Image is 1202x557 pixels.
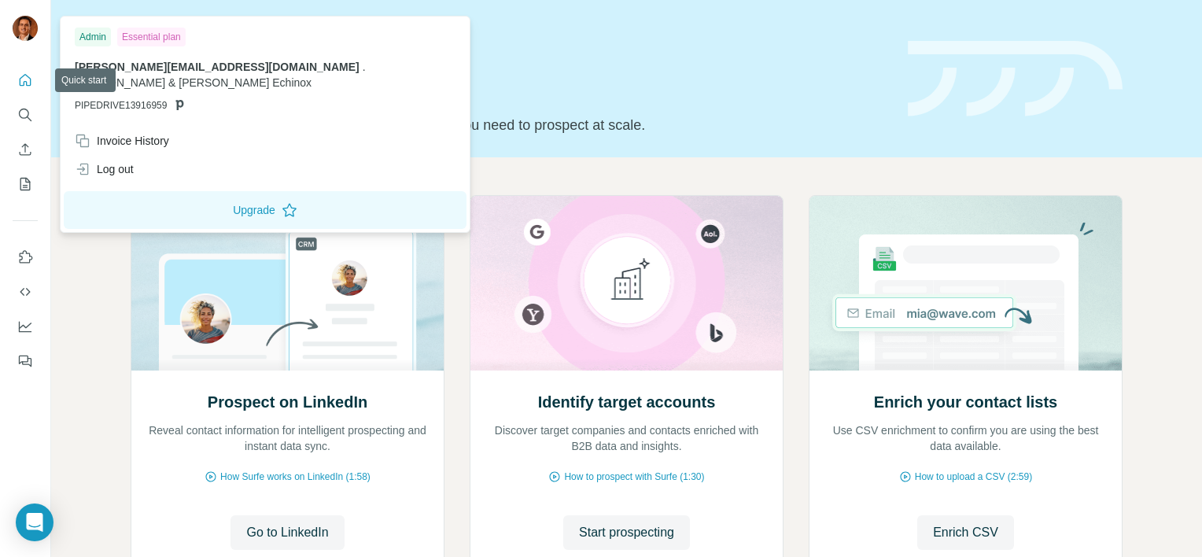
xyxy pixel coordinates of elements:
[75,61,359,73] span: [PERSON_NAME][EMAIL_ADDRESS][DOMAIN_NAME]
[75,98,167,113] span: PIPEDRIVE13916959
[874,391,1057,413] h2: Enrich your contact lists
[13,243,38,271] button: Use Surfe on LinkedIn
[486,422,767,454] p: Discover target companies and contacts enriched with B2B data and insights.
[933,523,998,542] span: Enrich CSV
[131,114,889,136] p: Pick your starting point and we’ll provide everything you need to prospect at scale.
[13,16,38,41] img: Avatar
[13,101,38,129] button: Search
[13,170,38,198] button: My lists
[13,278,38,306] button: Use Surfe API
[246,523,328,542] span: Go to LinkedIn
[64,191,466,229] button: Upgrade
[908,41,1123,117] img: banner
[538,391,716,413] h2: Identify target accounts
[564,470,704,484] span: How to prospect with Surfe (1:30)
[16,504,53,541] div: Open Intercom Messenger
[75,133,169,149] div: Invoice History
[13,312,38,341] button: Dashboard
[363,61,366,73] span: .
[75,28,111,46] div: Admin
[230,515,344,550] button: Go to LinkedIn
[579,523,674,542] span: Start prospecting
[131,73,889,105] h1: Let’s prospect together
[220,470,371,484] span: How Surfe works on LinkedIn (1:58)
[131,29,889,45] div: Quick start
[208,391,367,413] h2: Prospect on LinkedIn
[13,135,38,164] button: Enrich CSV
[825,422,1106,454] p: Use CSV enrichment to confirm you are using the best data available.
[131,196,444,371] img: Prospect on LinkedIn
[13,66,38,94] button: Quick start
[13,347,38,375] button: Feedback
[915,470,1032,484] span: How to upload a CSV (2:59)
[470,196,784,371] img: Identify target accounts
[117,28,186,46] div: Essential plan
[563,515,690,550] button: Start prospecting
[75,76,312,89] span: [PERSON_NAME] & [PERSON_NAME] Echinox
[809,196,1123,371] img: Enrich your contact lists
[75,161,134,177] div: Log out
[917,515,1014,550] button: Enrich CSV
[147,422,428,454] p: Reveal contact information for intelligent prospecting and instant data sync.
